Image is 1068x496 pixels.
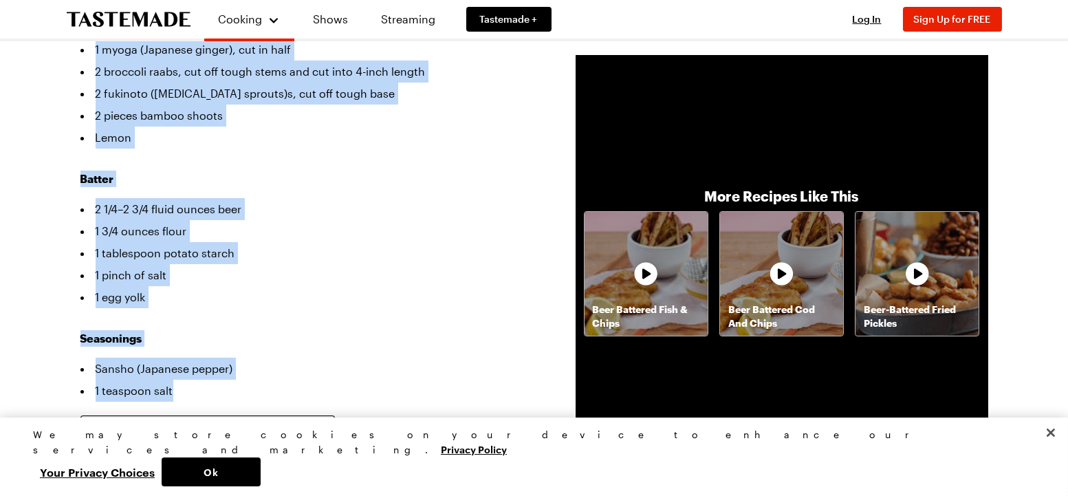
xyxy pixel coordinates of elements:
li: 1 egg yolk [80,286,534,308]
h3: Batter [80,171,534,187]
button: Cooking [218,6,281,33]
span: Sign Up for FREE [914,13,991,25]
button: Ok [162,457,261,486]
li: Lemon [80,127,534,149]
p: Beer-Battered Fried Pickles [856,303,979,330]
li: 2 1/4–2 3/4 fluid ounces beer [80,198,534,220]
button: Log In [840,12,895,26]
h3: Seasonings [80,330,534,347]
li: 1 teaspoon salt [80,380,534,402]
button: Sign Up for FREE [903,7,1002,32]
a: Beer-Battered Fried PicklesRecipe image thumbnail [855,211,979,336]
p: More Recipes Like This [705,186,859,206]
span: Log In [853,13,882,25]
li: 1 3/4 ounces flour [80,220,534,242]
li: 1 pinch of salt [80,264,534,286]
p: Beer Battered Cod And Chips [720,303,843,330]
li: Sansho (Japanese pepper) [80,358,534,380]
button: Your Privacy Choices [33,457,162,486]
li: 2 fukinoto ([MEDICAL_DATA] sprouts)s, cut off tough base [80,83,534,105]
a: More information about your privacy, opens in a new tab [441,442,507,455]
li: 1 myoga (Japanese ginger), cut in half [80,39,534,61]
li: 1 tablespoon potato starch [80,242,534,264]
li: 2 broccoli raabs, cut off tough stems and cut into 4-inch length [80,61,534,83]
div: We may store cookies on your device to enhance our services and marketing. [33,427,1023,457]
a: To Tastemade Home Page [67,12,190,28]
span: Tastemade + [480,12,538,26]
a: Beer Battered Fish & ChipsRecipe image thumbnail [584,211,708,336]
a: Tastemade + [466,7,552,32]
button: Close [1036,418,1066,448]
button: Add to Grocery List [80,416,335,446]
a: Beer Battered Cod And ChipsRecipe image thumbnail [719,211,844,336]
li: 2 pieces bamboo shoots [80,105,534,127]
p: Beer Battered Fish & Chips [585,303,708,330]
div: Privacy [33,427,1023,486]
span: Cooking [218,12,262,25]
